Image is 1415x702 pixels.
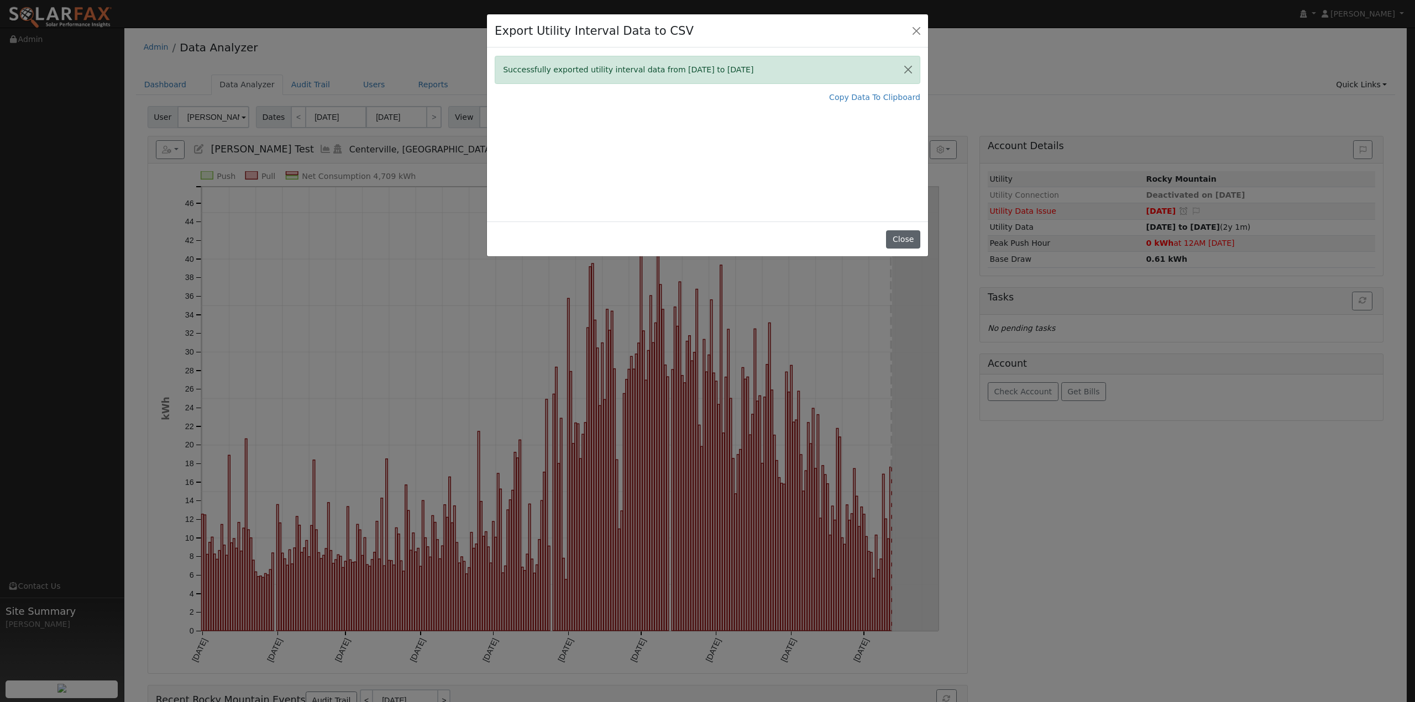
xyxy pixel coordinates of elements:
[495,56,920,84] div: Successfully exported utility interval data from [DATE] to [DATE]
[909,23,924,38] button: Close
[495,22,694,40] h4: Export Utility Interval Data to CSV
[897,56,920,83] button: Close
[829,92,920,103] a: Copy Data To Clipboard
[886,230,920,249] button: Close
